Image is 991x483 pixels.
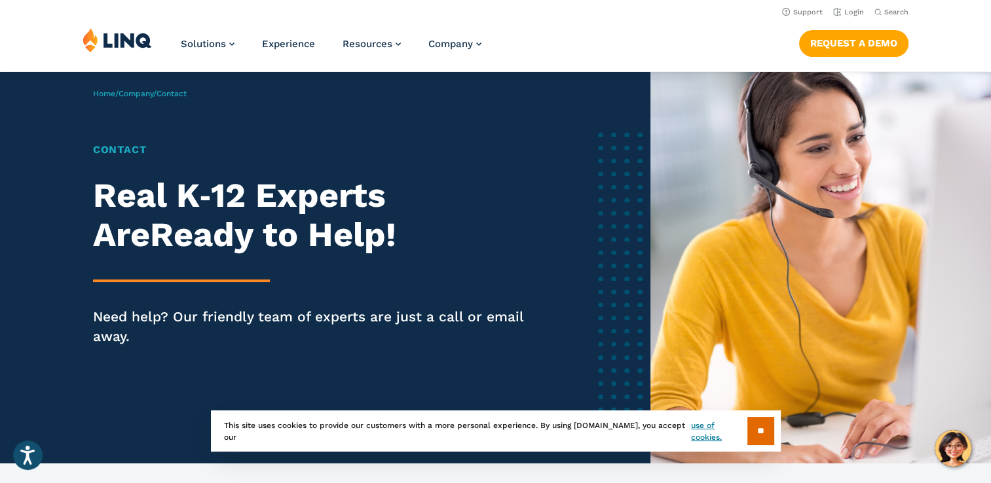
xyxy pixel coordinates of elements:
a: Support [782,8,823,16]
a: Company [428,38,481,50]
a: Company [119,89,153,98]
span: Contact [157,89,187,98]
a: Request a Demo [799,30,908,56]
a: Resources [343,38,401,50]
a: use of cookies. [691,420,747,443]
span: Company [428,38,473,50]
span: Resources [343,38,392,50]
a: Solutions [181,38,234,50]
nav: Primary Navigation [181,27,481,71]
a: Home [93,89,115,98]
span: Solutions [181,38,226,50]
span: / / [93,89,187,98]
p: Need help? Our friendly team of experts are just a call or email away. [93,307,533,346]
h2: Real K‑12 Experts Are [93,176,533,255]
a: Experience [262,38,315,50]
strong: Ready to Help! [150,215,396,255]
h1: Contact [93,142,533,158]
span: Search [884,8,908,16]
img: LINQ | K‑12 Software [83,27,152,52]
a: Login [833,8,864,16]
div: This site uses cookies to provide our customers with a more personal experience. By using [DOMAIN... [211,410,781,452]
nav: Button Navigation [799,27,908,56]
img: Female software representative [650,72,991,463]
button: Open Search Bar [874,7,908,17]
button: Hello, have a question? Let’s chat. [935,430,971,467]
